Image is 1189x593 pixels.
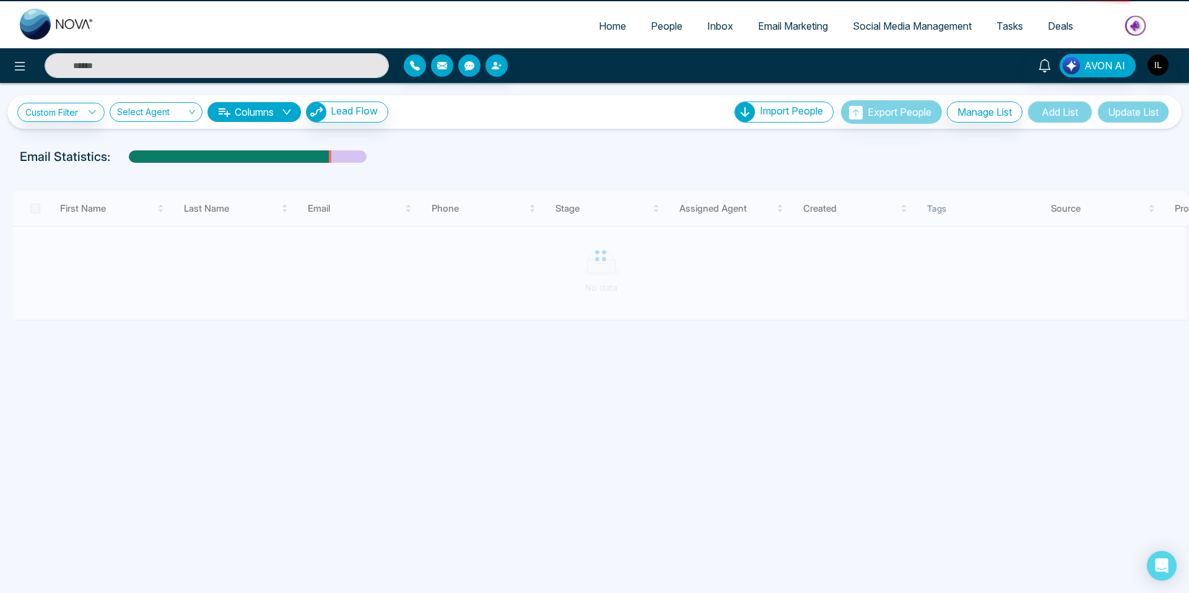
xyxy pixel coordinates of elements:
a: Inbox [695,14,746,38]
span: Email Marketing [758,20,828,32]
img: Market-place.gif [1092,12,1182,40]
button: Columnsdown [207,102,301,122]
span: People [651,20,682,32]
a: Home [586,14,638,38]
button: Update List [1097,101,1169,123]
button: AVON AI [1060,54,1136,77]
span: Inbox [707,20,733,32]
a: People [638,14,695,38]
img: Lead Flow [1063,57,1080,74]
p: Email Statistics: [20,147,110,166]
img: Lead Flow [307,102,326,122]
img: Nova CRM Logo [20,9,94,40]
button: Export People [841,100,942,124]
span: Lead Flow [331,105,378,117]
a: Email Marketing [746,14,840,38]
span: down [282,107,292,117]
a: Deals [1035,14,1086,38]
span: Home [599,20,626,32]
span: Deals [1048,20,1073,32]
a: Custom Filter [17,103,105,122]
span: Social Media Management [853,20,972,32]
span: Tasks [996,20,1023,32]
a: Social Media Management [840,14,984,38]
img: User Avatar [1148,54,1169,76]
a: Lead FlowLead Flow [301,102,388,123]
div: Open Intercom Messenger [1147,551,1177,581]
span: AVON AI [1084,58,1125,73]
button: Lead Flow [306,102,388,123]
button: Manage List [947,102,1022,123]
span: Import People [760,105,823,117]
a: Tasks [984,14,1035,38]
span: Export People [868,106,931,118]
